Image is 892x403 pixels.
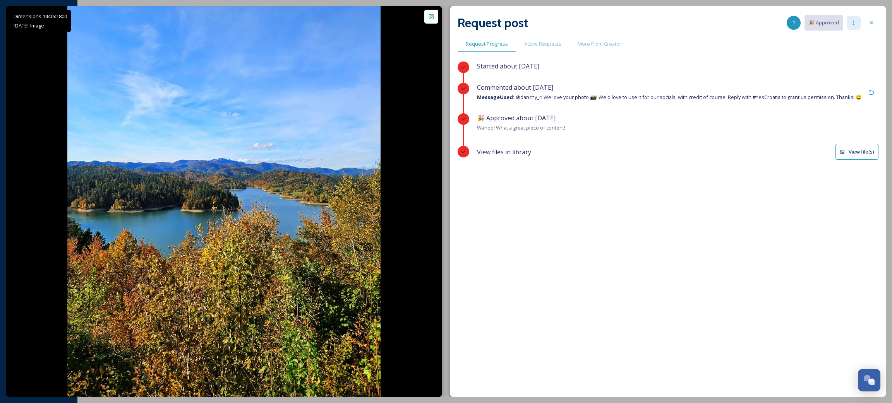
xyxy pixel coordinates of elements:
[14,13,67,20] span: Dimensions: 1440 x 1800
[458,14,528,32] h2: Request post
[793,19,795,26] span: 1
[477,94,515,101] strong: Message Used:
[477,147,531,157] span: View files in library
[466,40,508,48] span: Request Progress
[67,6,381,397] img: #jesen #autumn #october #lake #lokve #lokvarskojezero #wiew #gorskikotar #naturephotography #croa...
[477,94,862,101] span: @danchy_ri We love your photo 📸! We'd love to use it for our socials, with credit of course! Repl...
[835,144,878,160] button: View file(s)
[805,15,843,30] button: 🎉 Approved
[858,369,880,391] button: Open Chat
[477,124,565,131] span: Wahoo! What a great piece of content!
[477,62,539,70] span: Started about [DATE]
[578,40,621,48] span: More From Creator
[524,40,561,48] span: Active Requests
[477,83,553,92] span: Commented about [DATE]
[14,22,44,29] span: [DATE] - Image
[477,114,556,122] span: 🎉 Approved about [DATE]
